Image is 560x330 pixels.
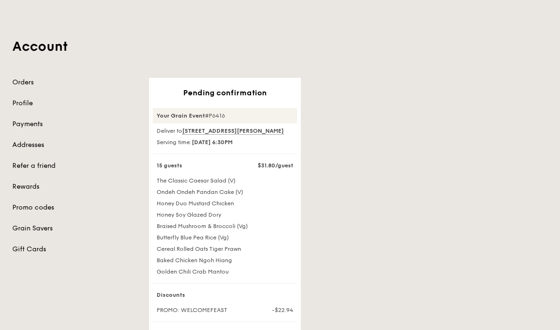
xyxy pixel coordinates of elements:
a: Payments [12,120,138,129]
div: Discounts [151,292,299,299]
div: #P6416 [153,109,297,124]
strong: Your Grain Event [157,113,205,119]
div: Honey Soy Glazed Dory [151,211,299,219]
div: $31.80/guest [250,162,299,170]
a: Rewards [12,183,138,192]
div: The Classic Caesar Salad (V) [151,177,299,185]
div: Ondeh Ondeh Pandan Cake (V) [151,189,299,196]
div: Baked Chicken Ngoh Hiang [151,257,299,265]
div: Braised Mushroom & Broccoli (Vg) [151,223,299,230]
a: Promo codes [12,203,138,213]
div: Serving time: [153,139,297,147]
div: Butterfly Blue Pea Rice (Vg) [151,234,299,242]
strong: [DATE] 6:30PM [192,139,233,146]
a: Refer a friend [12,162,138,171]
a: Grain Savers [12,224,138,234]
a: Addresses [12,141,138,150]
a: Orders [12,78,138,88]
div: Golden Chili Crab Mantou [151,268,299,276]
a: Gift Cards [12,245,138,255]
div: Deliver to [153,128,297,135]
div: -$22.94 [250,307,299,314]
div: 15 guests [151,162,250,170]
div: PROMO: WELCOMEFEAST [151,307,250,314]
div: Pending confirmation [153,90,297,97]
div: Honey Duo Mustard Chicken [151,200,299,208]
div: Cereal Rolled Oats Tiger Prawn [151,246,299,253]
h1: Account [12,38,548,55]
a: Profile [12,99,138,109]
